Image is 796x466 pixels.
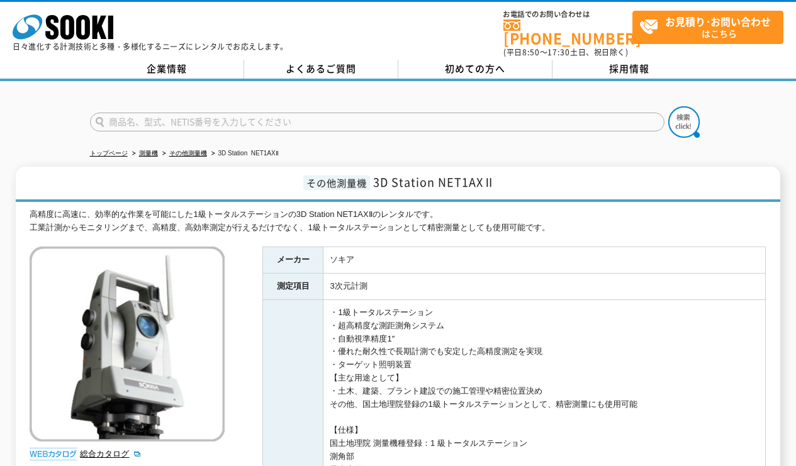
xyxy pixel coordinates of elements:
[209,147,279,160] li: 3D Station NET1AXⅡ
[13,43,288,50] p: 日々進化する計測技術と多種・多様化するニーズにレンタルでお応えします。
[522,47,540,58] span: 8:50
[30,247,225,441] img: 3D Station NET1AXⅡ
[503,11,632,18] span: お電話でのお問い合わせは
[303,175,370,190] span: その他測量機
[373,174,495,191] span: 3D Station NET1AXⅡ
[503,47,628,58] span: (平日 ～ 土日、祝日除く)
[445,62,505,75] span: 初めての方へ
[139,150,158,157] a: 測量機
[263,274,323,300] th: 測定項目
[244,60,398,79] a: よくあるご質問
[30,208,766,235] div: 高精度に高速に、効率的な作業を可能にした1級トータルステーションの3D Station NET1AXⅡのレンタルです。 工業計測からモニタリングまで、高精度、高効率測定が行えるだけでなく、1級ト...
[90,150,128,157] a: トップページ
[398,60,552,79] a: 初めての方へ
[323,274,766,300] td: 3次元計測
[169,150,207,157] a: その他測量機
[632,11,783,44] a: お見積り･お問い合わせはこちら
[665,14,771,29] strong: お見積り･お問い合わせ
[547,47,570,58] span: 17:30
[90,113,664,131] input: 商品名、型式、NETIS番号を入力してください
[552,60,707,79] a: 採用情報
[90,60,244,79] a: 企業情報
[323,247,766,274] td: ソキア
[80,449,142,458] a: 総合カタログ
[30,448,77,460] img: webカタログ
[668,106,700,138] img: btn_search.png
[503,19,632,45] a: [PHONE_NUMBER]
[263,247,323,274] th: メーカー
[639,11,783,43] span: はこちら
